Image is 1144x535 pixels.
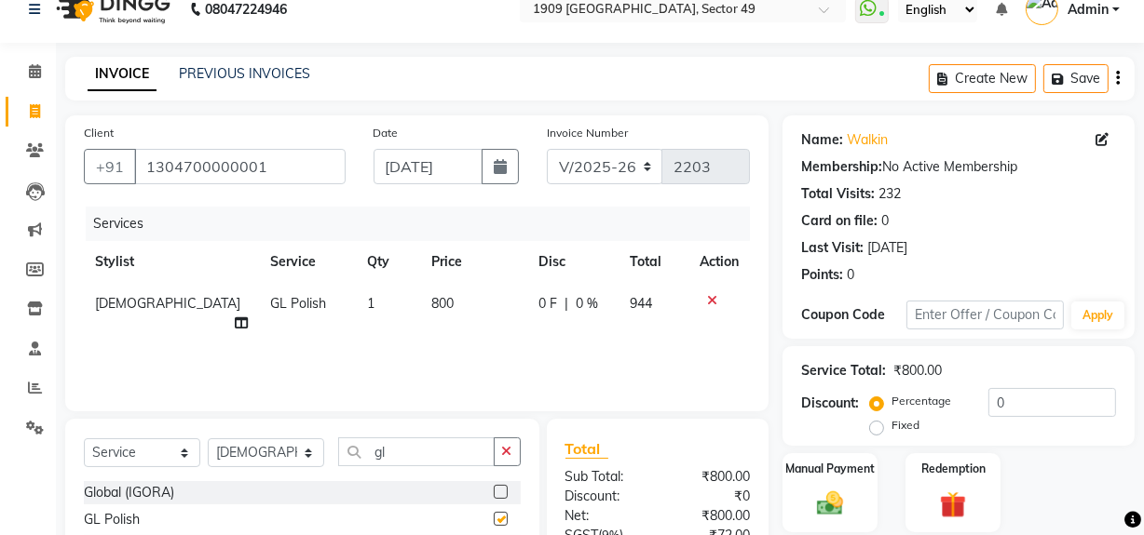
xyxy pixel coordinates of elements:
label: Fixed [892,417,919,434]
div: Discount: [552,487,658,506]
div: Services [86,207,764,241]
span: [DEMOGRAPHIC_DATA] [95,295,240,312]
div: Name: [801,130,843,150]
div: Points: [801,265,843,285]
span: Total [565,439,608,459]
button: +91 [84,149,136,184]
div: ₹800.00 [658,467,764,487]
label: Manual Payment [785,461,875,477]
a: INVOICE [88,58,157,91]
div: 0 [847,265,854,285]
img: _gift.svg [932,488,974,521]
div: [DATE] [867,238,907,258]
label: Invoice Number [547,125,628,141]
th: Price [420,241,527,283]
th: Service [259,241,356,283]
div: ₹800.00 [658,506,764,526]
span: 0 F [538,294,557,314]
a: PREVIOUS INVOICES [179,65,310,82]
div: ₹800.00 [893,361,942,381]
div: 232 [878,184,901,204]
th: Action [688,241,750,283]
button: Create New [929,64,1036,93]
div: Sub Total: [552,467,658,487]
div: Membership: [801,157,882,177]
div: Global (IGORA) [84,483,174,502]
div: Service Total: [801,361,886,381]
th: Total [619,241,688,283]
div: Card on file: [801,211,878,231]
label: Percentage [892,393,951,409]
div: Coupon Code [801,305,906,325]
span: 1 [367,295,375,312]
input: Enter Offer / Coupon Code [906,301,1064,329]
div: Net: [552,506,658,526]
img: _cash.svg [809,488,851,519]
span: | [565,294,568,314]
th: Qty [356,241,420,283]
div: No Active Membership [801,157,1116,177]
div: ₹0 [658,487,764,506]
span: GL Polish [270,295,326,312]
th: Stylist [84,241,259,283]
div: Total Visits: [801,184,875,204]
span: 944 [630,295,652,312]
th: Disc [527,241,620,283]
label: Redemption [921,461,986,477]
a: Walkin [847,130,888,150]
span: 800 [431,295,454,312]
button: Save [1043,64,1109,93]
span: 0 % [576,294,598,314]
div: GL Polish [84,510,140,529]
input: Search by Name/Mobile/Email/Code [134,149,346,184]
label: Client [84,125,114,141]
div: Last Visit: [801,238,864,258]
input: Search or Scan [338,437,495,466]
button: Apply [1071,301,1124,329]
div: Discount: [801,394,859,413]
div: 0 [881,211,889,231]
label: Date [374,125,399,141]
